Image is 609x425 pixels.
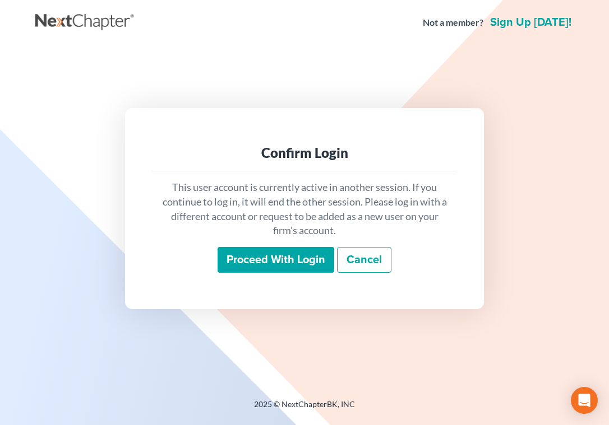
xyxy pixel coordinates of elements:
[571,387,598,414] div: Open Intercom Messenger
[161,180,448,238] p: This user account is currently active in another session. If you continue to log in, it will end ...
[161,144,448,162] div: Confirm Login
[337,247,391,273] a: Cancel
[35,399,574,419] div: 2025 © NextChapterBK, INC
[488,17,574,28] a: Sign up [DATE]!
[218,247,334,273] input: Proceed with login
[423,16,483,29] strong: Not a member?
